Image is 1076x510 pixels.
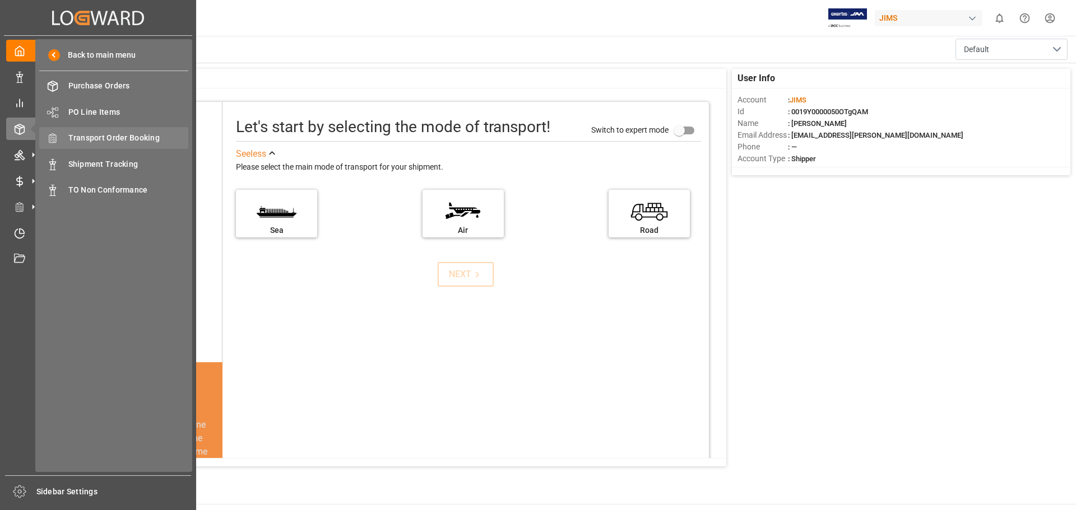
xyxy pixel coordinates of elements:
span: Name [738,118,788,129]
a: My Cockpit [6,40,190,62]
span: PO Line Items [68,106,189,118]
span: : 0019Y0000050OTgQAM [788,107,868,116]
button: show 0 new notifications [987,6,1012,31]
span: Sidebar Settings [36,486,192,498]
span: : [EMAIL_ADDRESS][PERSON_NAME][DOMAIN_NAME] [788,131,963,139]
a: Purchase Orders [39,75,188,97]
span: Back to main menu [60,49,136,61]
a: My Reports [6,92,190,114]
span: Switch to expert mode [591,125,669,134]
a: PO Line Items [39,101,188,123]
div: Please select the main mode of transport for your shipment. [236,161,701,174]
span: Email Address [738,129,788,141]
span: Account Type [738,153,788,165]
a: Document Management [6,248,190,270]
button: open menu [956,39,1068,60]
span: Shipment Tracking [68,158,189,170]
div: Sea [242,224,312,236]
a: Data Management [6,65,190,87]
span: : Shipper [788,155,816,163]
span: TO Non Conformance [68,184,189,196]
div: NEXT [449,268,483,281]
span: User Info [738,72,775,85]
a: TO Non Conformance [39,179,188,201]
span: : [788,96,806,104]
span: Purchase Orders [68,80,189,92]
span: : — [788,143,797,151]
span: Transport Order Booking [68,132,189,144]
span: : [PERSON_NAME] [788,119,847,128]
span: Phone [738,141,788,153]
a: Timeslot Management V2 [6,222,190,244]
a: Shipment Tracking [39,153,188,175]
a: Transport Order Booking [39,127,188,149]
div: JIMS [875,10,982,26]
img: Exertis%20JAM%20-%20Email%20Logo.jpg_1722504956.jpg [828,8,867,28]
div: Let's start by selecting the mode of transport! [236,115,550,139]
button: NEXT [438,262,494,287]
span: Account [738,94,788,106]
div: Road [614,224,684,236]
div: See less [236,147,266,161]
span: Id [738,106,788,118]
span: JIMS [790,96,806,104]
div: Air [428,224,498,236]
button: Help Center [1012,6,1037,31]
button: JIMS [875,7,987,29]
span: Default [964,44,989,55]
